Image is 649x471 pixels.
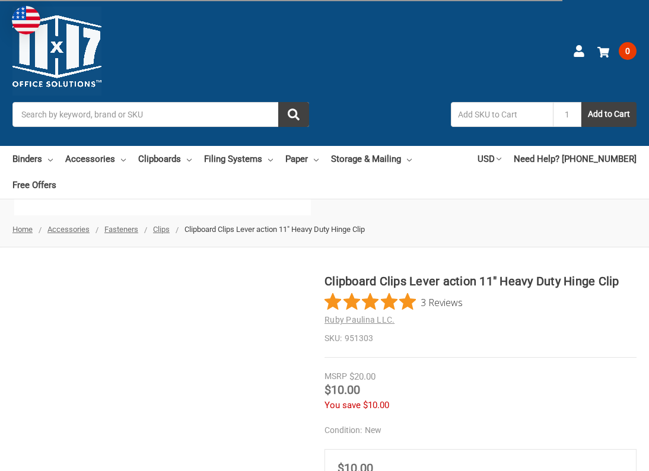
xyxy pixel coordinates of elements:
[153,225,170,234] a: Clips
[363,400,389,410] span: $10.00
[47,225,90,234] a: Accessories
[104,225,138,234] a: Fasteners
[204,146,273,172] a: Filing Systems
[478,146,501,172] a: USD
[324,332,637,345] dd: 951303
[421,293,463,311] span: 3 Reviews
[324,293,463,311] button: Rated 5 out of 5 stars from 3 reviews. Jump to reviews.
[12,6,40,34] img: duty and tax information for United States
[324,272,637,290] h1: Clipboard Clips Lever action 11" Heavy Duty Hinge Clip
[184,225,365,234] span: Clipboard Clips Lever action 11" Heavy Duty Hinge Clip
[12,7,101,96] img: 11x17.com
[12,102,309,127] input: Search by keyword, brand or SKU
[324,424,637,437] dd: New
[324,315,395,324] a: Ruby Paulina LLC.
[349,371,376,382] span: $20.00
[597,36,637,66] a: 0
[324,370,347,383] div: MSRP
[12,225,33,234] a: Home
[331,146,412,172] a: Storage & Mailing
[324,383,360,397] span: $10.00
[619,42,637,60] span: 0
[514,146,637,172] a: Need Help? [PHONE_NUMBER]
[12,172,56,198] a: Free Offers
[285,146,319,172] a: Paper
[324,400,361,410] span: You save
[138,146,192,172] a: Clipboards
[12,146,53,172] a: Binders
[65,146,126,172] a: Accessories
[324,332,342,345] dt: SKU:
[581,102,637,127] button: Add to Cart
[324,424,362,437] dt: Condition:
[451,102,553,127] input: Add SKU to Cart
